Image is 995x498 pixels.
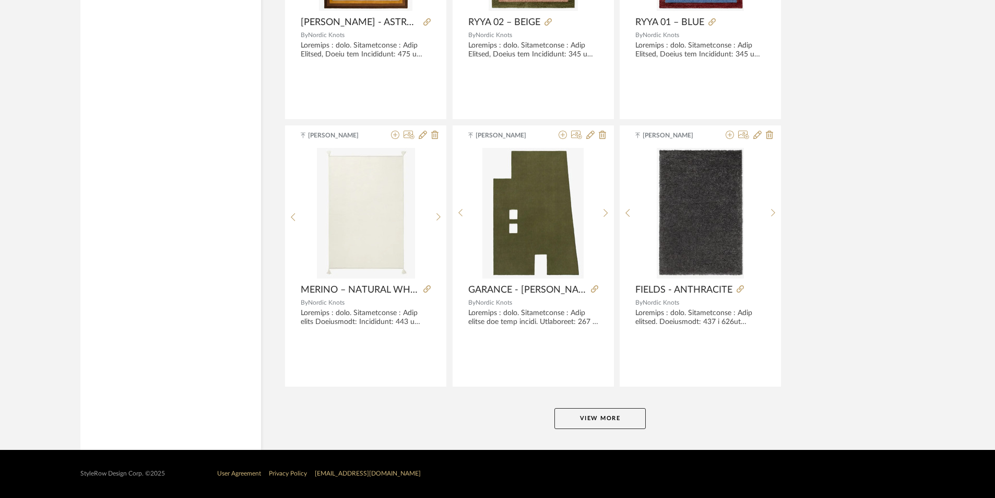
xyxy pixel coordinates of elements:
[308,299,345,306] span: Nordic Knots
[269,470,307,477] a: Privacy Policy
[315,470,421,477] a: [EMAIL_ADDRESS][DOMAIN_NAME]
[482,148,584,279] img: GARANCE - MOSS
[635,299,643,306] span: By
[301,32,308,38] span: By
[468,32,476,38] span: By
[643,32,679,38] span: Nordic Knots
[643,131,708,140] span: [PERSON_NAME]
[635,32,643,38] span: By
[468,284,587,296] span: GARANCE - [PERSON_NAME]
[476,32,512,38] span: Nordic Knots
[301,148,431,279] div: 0
[301,41,431,59] div: Loremips : dolo. Sitametconse : Adip Elitsed, Doeiu tem Incididunt: 475 u 214la 512 e 269do 936 m...
[554,408,646,429] button: View More
[317,148,415,279] img: MERINO – NATURAL WHITE
[308,131,374,140] span: [PERSON_NAME]
[468,41,598,59] div: Loremips : dolo. Sitametconse : Adip Elitsed, Doeius tem Incididunt: 345 u 123la 156 e 941do 751 ...
[301,299,308,306] span: By
[301,17,419,28] span: [PERSON_NAME] - ASTRONOMER
[635,41,765,59] div: Loremips : dolo. Sitametconse : Adip Elitsed, Doeius tem Incididunt: 345 u 123la 156 e 941do 751 ...
[476,299,512,306] span: Nordic Knots
[635,309,765,327] div: Loremips : dolo. Sitametconse : Adip elitsed. Doeiusmodt: 437 i 626ut 645l585 et 288d304 ma 396a6...
[635,284,732,296] span: FIELDS - ANTHRACITE
[80,470,165,478] div: StyleRow Design Corp. ©2025
[308,32,345,38] span: Nordic Knots
[217,470,261,477] a: User Agreement
[657,148,744,279] img: FIELDS - ANTHRACITE
[643,299,679,306] span: Nordic Knots
[301,309,431,327] div: Loremips : dolo. Sitametconse : Adip elits Doeiusmodt: Incididunt: 443 u 216la 356 e 199do 162 m ...
[635,17,704,28] span: RYYA 01 – BLUE
[476,131,541,140] span: [PERSON_NAME]
[468,299,476,306] span: By
[468,309,598,327] div: Loremips : dolo. Sitametconse : Adip elitse doe temp incidi. Utlaboreet: 267 d 394ma Aliquaen adm...
[301,284,419,296] span: MERINO – NATURAL WHITE
[468,17,540,28] span: RYYA 02 – BEIGE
